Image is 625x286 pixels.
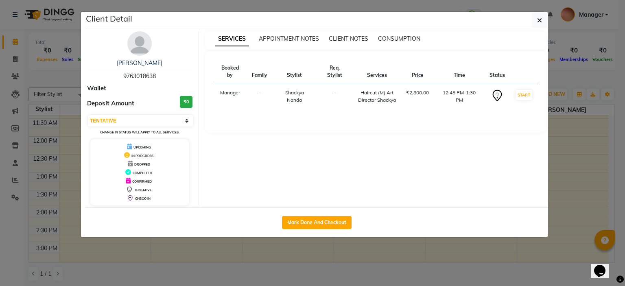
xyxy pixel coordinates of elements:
h3: ₹0 [180,96,192,108]
th: Stylist [272,59,317,84]
th: Booked by [213,59,247,84]
button: START [516,90,532,100]
iframe: chat widget [591,253,617,278]
span: IN PROGRESS [131,154,153,158]
td: - [247,84,272,109]
span: SERVICES [215,32,249,46]
small: Change in status will apply to all services. [100,130,179,134]
td: Manager [213,84,247,109]
div: ₹2,800.00 [406,89,429,96]
span: CONSUMPTION [378,35,420,42]
span: Shackya Nanda [285,90,304,103]
th: Family [247,59,272,84]
h5: Client Detail [86,13,132,25]
th: Price [401,59,434,84]
span: CHECK-IN [135,196,151,201]
th: Services [353,59,401,84]
th: Req. Stylist [317,59,353,84]
span: COMPLETED [133,171,152,175]
span: 9763018638 [123,72,156,80]
button: Mark Done And Checkout [282,216,352,229]
span: TENTATIVE [134,188,152,192]
img: avatar [127,31,152,56]
span: APPOINTMENT NOTES [259,35,319,42]
span: UPCOMING [133,145,151,149]
span: Deposit Amount [87,99,134,108]
td: 12:45 PM-1:30 PM [434,84,485,109]
a: [PERSON_NAME] [117,59,162,67]
th: Status [485,59,510,84]
td: - [317,84,353,109]
span: DROPPED [134,162,150,166]
span: CLIENT NOTES [329,35,368,42]
span: Wallet [87,84,106,93]
span: CONFIRMED [132,179,152,183]
th: Time [434,59,485,84]
div: Haircut (M) Art Director Shackya [358,89,396,104]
